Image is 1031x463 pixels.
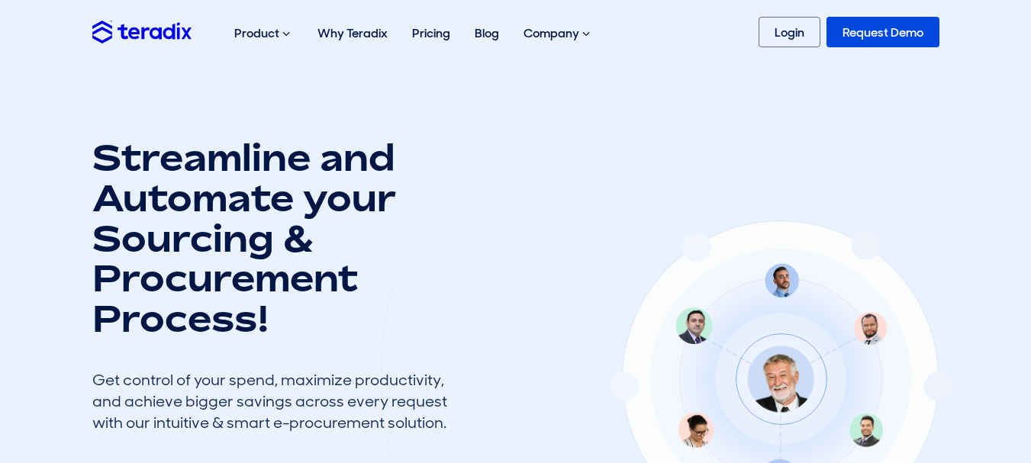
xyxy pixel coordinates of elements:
a: Blog [462,9,511,57]
div: Product [222,9,305,58]
a: Why Teradix [305,9,400,57]
img: Teradix logo [92,21,192,43]
a: Request Demo [826,17,939,47]
div: Get control of your spend, maximize productivity, and achieve bigger savings across every request... [92,369,459,433]
h1: Streamline and Automate your Sourcing & Procurement Process! [92,137,459,339]
a: Pricing [400,9,462,57]
a: Login [759,17,820,47]
div: Company [511,9,605,58]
